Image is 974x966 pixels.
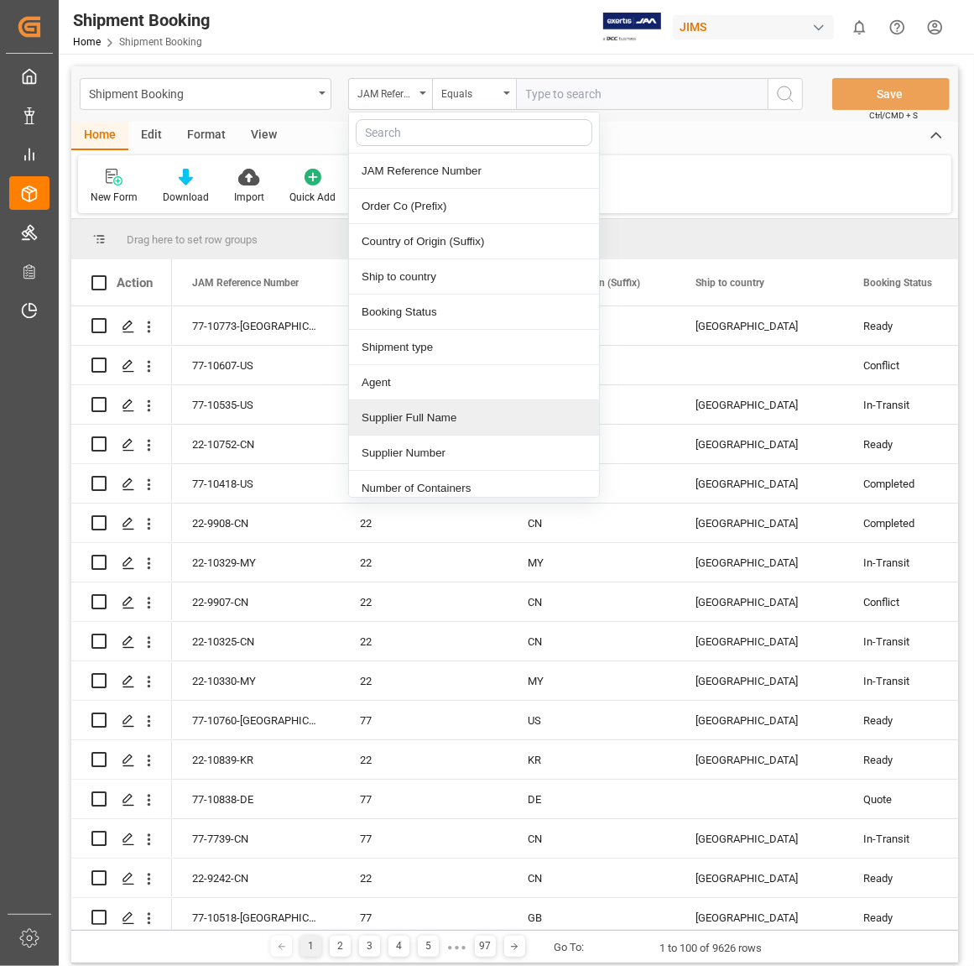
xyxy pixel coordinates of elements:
div: New Form [91,190,138,205]
div: Press SPACE to select this row. [71,504,172,543]
div: US [528,702,655,740]
div: Equals [441,82,498,102]
div: 2 [330,936,351,957]
div: Order Co (Prefix) [349,189,599,224]
div: Edit [128,122,174,150]
button: Save [832,78,950,110]
div: Press SPACE to select this row. [71,819,172,859]
div: View [238,122,289,150]
div: Press SPACE to select this row. [71,898,172,937]
div: [GEOGRAPHIC_DATA] [695,307,823,346]
div: 77-10418-US [172,464,340,503]
div: Press SPACE to select this row. [71,425,172,464]
div: 22 [360,859,487,898]
button: close menu [348,78,432,110]
span: Ship to country [695,277,764,289]
div: Number of Containers [349,471,599,506]
div: 77 [360,899,487,937]
div: Press SPACE to select this row. [71,346,172,385]
div: Press SPACE to select this row. [71,701,172,740]
span: Booking Status [863,277,932,289]
div: 22 [360,662,487,701]
div: JAM Reference Number [357,82,414,102]
div: Go To: [555,939,585,956]
div: 22 [360,741,487,780]
div: [GEOGRAPHIC_DATA] [695,820,823,859]
div: [GEOGRAPHIC_DATA] [695,623,823,661]
div: 22-10752-CN [172,425,340,463]
div: Press SPACE to select this row. [71,464,172,504]
div: Supplier Number [349,436,599,471]
div: 1 [300,936,321,957]
div: Quick Add [289,190,336,205]
button: open menu [432,78,516,110]
div: 77-10535-US [172,385,340,424]
span: Ctrl/CMD + S [869,109,918,122]
div: 77-10773-[GEOGRAPHIC_DATA] [172,306,340,345]
div: Press SPACE to select this row. [71,543,172,582]
div: Press SPACE to select this row. [71,622,172,661]
div: CN [528,583,655,622]
img: Exertis%20JAM%20-%20Email%20Logo.jpg_1722504956.jpg [603,13,661,42]
div: Press SPACE to select this row. [71,385,172,425]
div: Download [163,190,209,205]
div: [GEOGRAPHIC_DATA] [695,899,823,937]
div: Press SPACE to select this row. [71,859,172,898]
div: [GEOGRAPHIC_DATA] [695,702,823,740]
div: Shipment Booking [89,82,313,103]
div: Press SPACE to select this row. [71,582,172,622]
div: 22-10839-KR [172,740,340,779]
div: 22-9908-CN [172,504,340,542]
div: 22-9907-CN [172,582,340,621]
div: Booking Status [349,295,599,330]
button: JIMS [673,11,841,43]
div: 77 [360,702,487,740]
div: 22 [360,583,487,622]
div: 77 [360,820,487,859]
div: CN [528,504,655,543]
div: DE [528,781,655,819]
div: CN [528,623,655,661]
div: CN [528,859,655,898]
div: 77-10838-DE [172,780,340,818]
div: [GEOGRAPHIC_DATA] [695,426,823,464]
div: 22-10325-CN [172,622,340,661]
div: Agent [349,365,599,400]
div: 77-10607-US [172,346,340,384]
span: JAM Reference Number [192,277,299,289]
div: 22 [360,544,487,582]
div: GB [528,899,655,937]
div: 22-10330-MY [172,661,340,700]
div: MY [528,662,655,701]
div: Press SPACE to select this row. [71,661,172,701]
div: 22 [360,504,487,543]
div: ● ● ● [447,941,466,953]
div: MY [528,544,655,582]
div: [GEOGRAPHIC_DATA] [695,504,823,543]
div: Import [234,190,264,205]
button: search button [768,78,803,110]
div: 77-7739-CN [172,819,340,858]
div: 5 [418,936,439,957]
div: [GEOGRAPHIC_DATA] [695,662,823,701]
div: Home [71,122,128,150]
div: 22-10329-MY [172,543,340,582]
input: Search [356,119,592,146]
div: 3 [359,936,380,957]
button: show 0 new notifications [841,8,878,46]
div: 97 [475,936,496,957]
div: Shipment type [349,330,599,365]
div: [GEOGRAPHIC_DATA] [695,386,823,425]
div: JAM Reference Number [349,154,599,189]
div: [GEOGRAPHIC_DATA] [695,859,823,898]
div: Country of Origin (Suffix) [349,224,599,259]
div: 77-10760-[GEOGRAPHIC_DATA] [172,701,340,739]
div: 1 to 100 of 9626 rows [660,940,763,957]
div: [GEOGRAPHIC_DATA] [695,465,823,504]
a: Home [73,36,101,48]
div: Press SPACE to select this row. [71,306,172,346]
span: Drag here to set row groups [127,233,258,246]
button: Help Center [878,8,916,46]
div: Supplier Full Name [349,400,599,436]
div: Format [174,122,238,150]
